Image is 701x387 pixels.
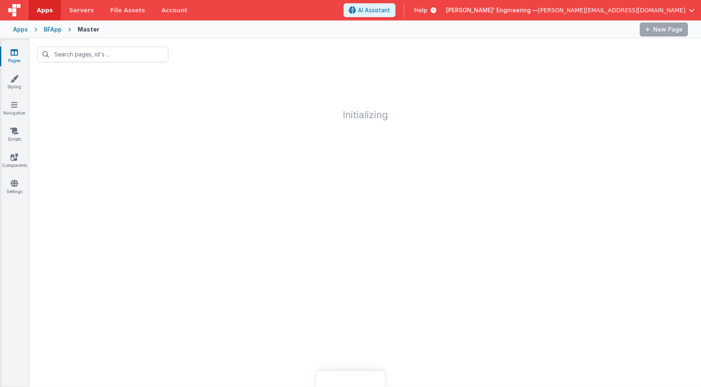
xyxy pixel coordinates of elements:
[446,6,694,14] button: [PERSON_NAME]' Engineering — [PERSON_NAME][EMAIL_ADDRESS][DOMAIN_NAME]
[538,6,685,14] span: [PERSON_NAME][EMAIL_ADDRESS][DOMAIN_NAME]
[37,6,53,14] span: Apps
[640,22,688,36] button: New Page
[44,25,62,34] div: BFApp
[358,6,390,14] span: AI Assistant
[38,47,168,62] input: Search pages, id's ...
[69,6,94,14] span: Servers
[78,25,99,34] div: Master
[29,70,701,120] h1: Initializing
[446,6,538,14] span: [PERSON_NAME]' Engineering —
[344,3,395,17] button: AI Assistant
[110,6,145,14] span: File Assets
[13,25,28,34] div: Apps
[414,6,427,14] span: Help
